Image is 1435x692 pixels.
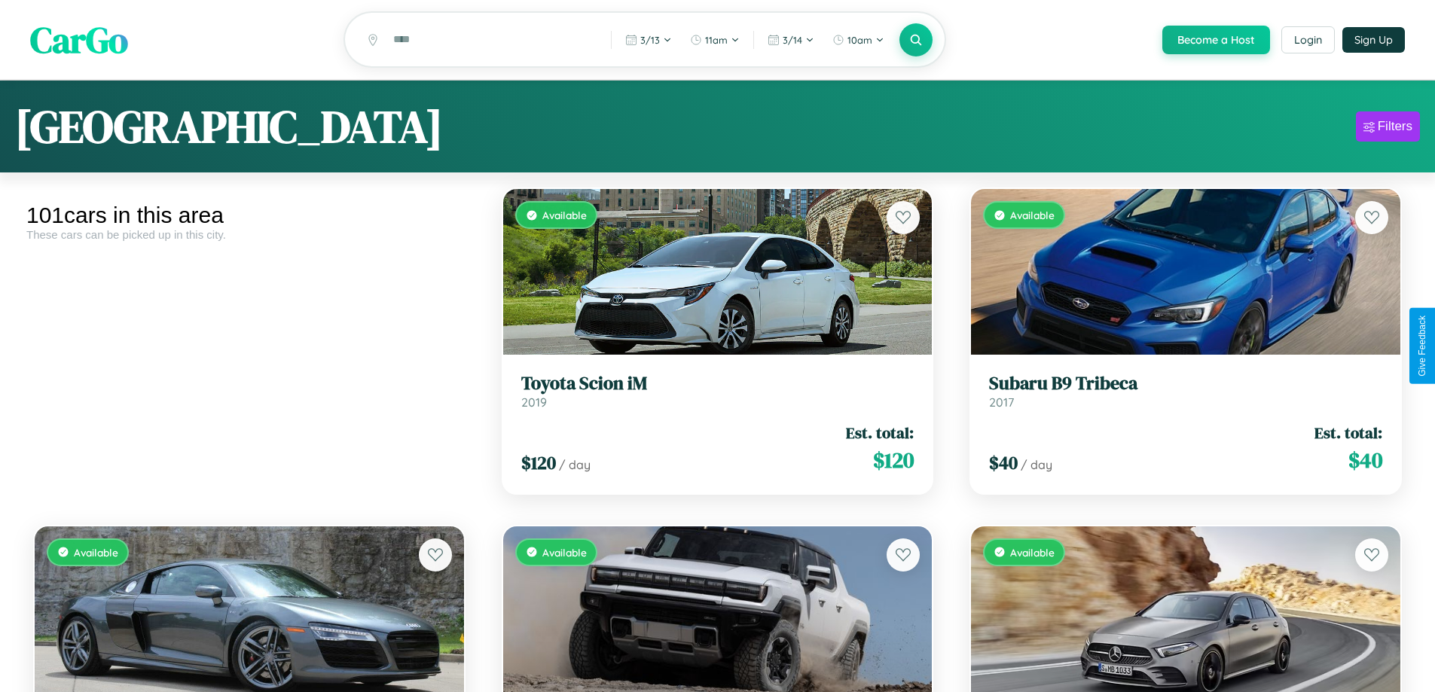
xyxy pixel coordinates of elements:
span: 2017 [989,395,1014,410]
button: 10am [825,28,892,52]
span: Available [542,546,587,559]
span: 3 / 14 [783,34,802,46]
div: These cars can be picked up in this city. [26,228,472,241]
button: Login [1281,26,1335,53]
a: Subaru B9 Tribeca2017 [989,373,1382,410]
div: Filters [1378,119,1412,134]
span: $ 40 [989,450,1018,475]
span: Available [1010,209,1055,221]
span: 11am [705,34,728,46]
div: Give Feedback [1417,316,1427,376]
button: Filters [1356,111,1420,142]
button: Become a Host [1162,26,1270,54]
span: Available [542,209,587,221]
span: / day [1021,457,1052,472]
span: $ 120 [873,445,914,475]
span: Est. total: [846,422,914,444]
span: 3 / 13 [640,34,660,46]
button: 3/14 [760,28,822,52]
span: 2019 [521,395,547,410]
a: Toyota Scion iM2019 [521,373,914,410]
h1: [GEOGRAPHIC_DATA] [15,96,443,157]
span: / day [559,457,591,472]
button: Sign Up [1342,27,1405,53]
span: $ 40 [1348,445,1382,475]
button: 3/13 [618,28,679,52]
div: 101 cars in this area [26,203,472,228]
h3: Toyota Scion iM [521,373,914,395]
span: 10am [847,34,872,46]
button: 11am [682,28,747,52]
span: Available [1010,546,1055,559]
span: CarGo [30,15,128,65]
span: Est. total: [1314,422,1382,444]
span: Available [74,546,118,559]
span: $ 120 [521,450,556,475]
h3: Subaru B9 Tribeca [989,373,1382,395]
